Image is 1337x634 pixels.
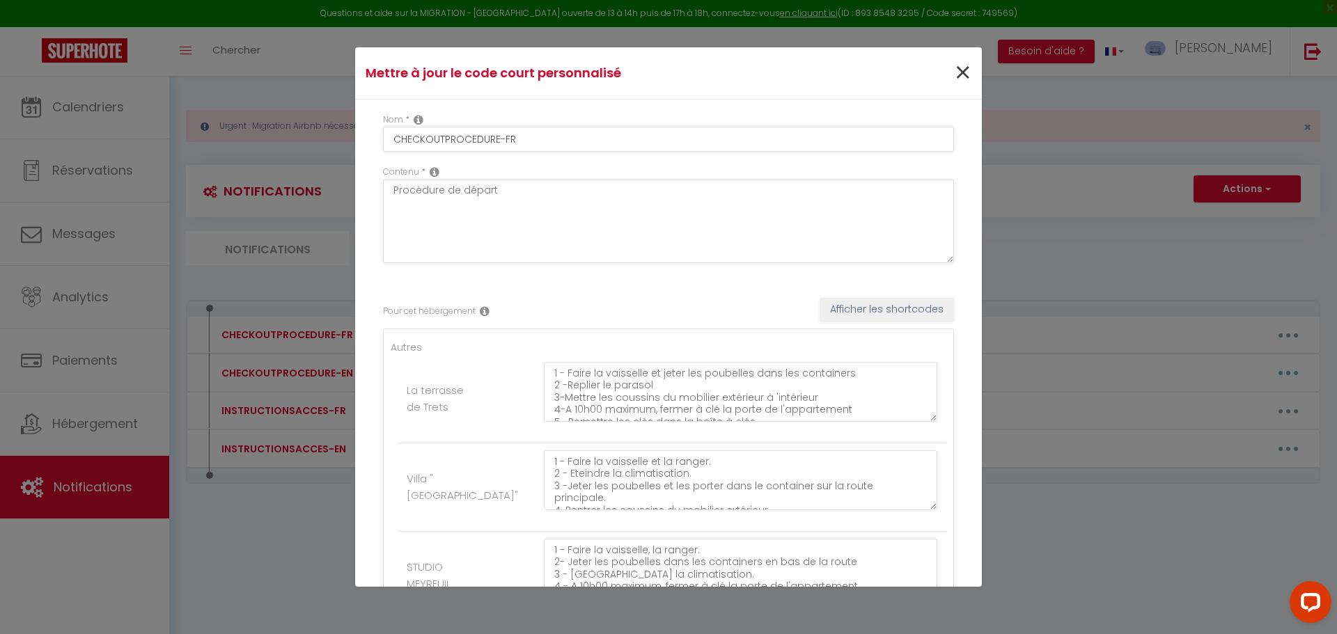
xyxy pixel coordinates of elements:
[480,306,490,317] i: Rental
[391,340,422,355] label: Autres
[430,166,439,177] i: Replacable content
[407,382,480,415] label: La terrasse de Trets
[366,63,763,83] h4: Mettre à jour le code court personnalisé
[414,114,423,125] i: Custom short code name
[407,559,480,592] label: STUDIO MEYREUIL
[954,52,971,94] span: ×
[383,305,476,318] label: Pour cet hébergement
[383,166,419,179] label: Contenu
[1279,576,1337,634] iframe: LiveChat chat widget
[407,470,518,503] label: Villa "[GEOGRAPHIC_DATA]"
[383,127,954,152] input: Custom code name
[820,298,954,322] button: Afficher les shortcodes
[954,58,971,88] button: Close
[383,113,403,127] label: Nom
